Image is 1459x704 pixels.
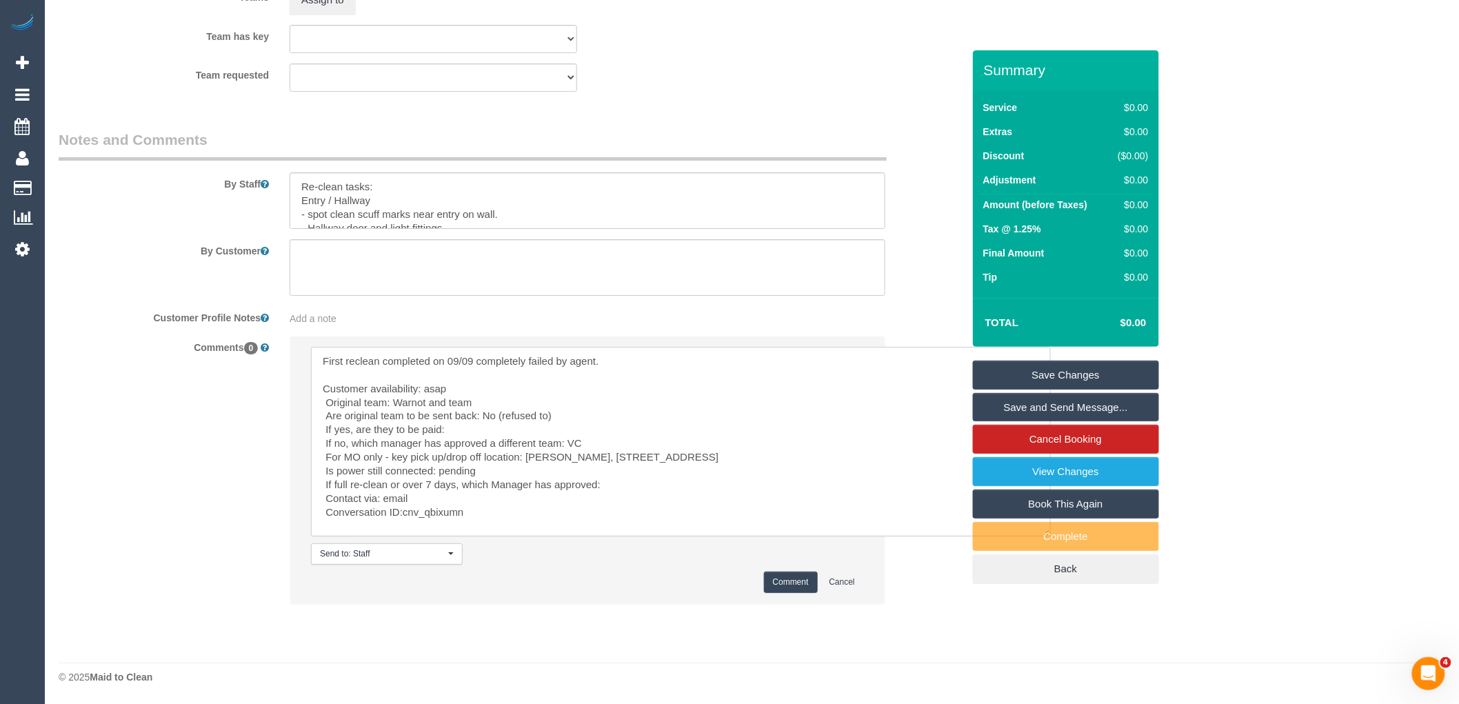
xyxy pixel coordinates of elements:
label: Extras [983,125,1013,139]
div: $0.00 [1112,173,1149,187]
label: Discount [983,149,1025,163]
img: Automaid Logo [8,14,36,33]
h4: $0.00 [1079,317,1146,329]
label: Adjustment [983,173,1036,187]
iframe: Intercom live chat [1412,657,1445,690]
label: By Customer [48,239,279,258]
label: Comments [48,336,279,354]
a: Book This Again [973,490,1159,519]
button: Comment [764,572,818,593]
strong: Maid to Clean [90,672,152,683]
legend: Notes and Comments [59,130,887,161]
a: Save Changes [973,361,1159,390]
span: 0 [244,342,259,354]
label: Customer Profile Notes [48,306,279,325]
div: $0.00 [1112,270,1149,284]
label: Tax @ 1.25% [983,222,1041,236]
button: Send to: Staff [311,543,463,565]
div: $0.00 [1112,246,1149,260]
label: Final Amount [983,246,1045,260]
span: Send to: Staff [320,548,445,560]
a: Save and Send Message... [973,393,1159,422]
span: Add a note [290,313,336,324]
span: 4 [1440,657,1451,668]
a: Cancel Booking [973,425,1159,454]
div: $0.00 [1112,198,1149,212]
button: Cancel [821,572,864,593]
div: © 2025 [59,670,1445,684]
label: Amount (before Taxes) [983,198,1087,212]
h3: Summary [984,62,1152,78]
div: $0.00 [1112,101,1149,114]
label: Team has key [48,25,279,43]
label: Tip [983,270,998,284]
div: $0.00 [1112,125,1149,139]
div: $0.00 [1112,222,1149,236]
a: View Changes [973,457,1159,486]
strong: Total [985,316,1019,328]
label: Service [983,101,1018,114]
label: Team requested [48,63,279,82]
div: ($0.00) [1112,149,1149,163]
a: Back [973,554,1159,583]
label: By Staff [48,172,279,191]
